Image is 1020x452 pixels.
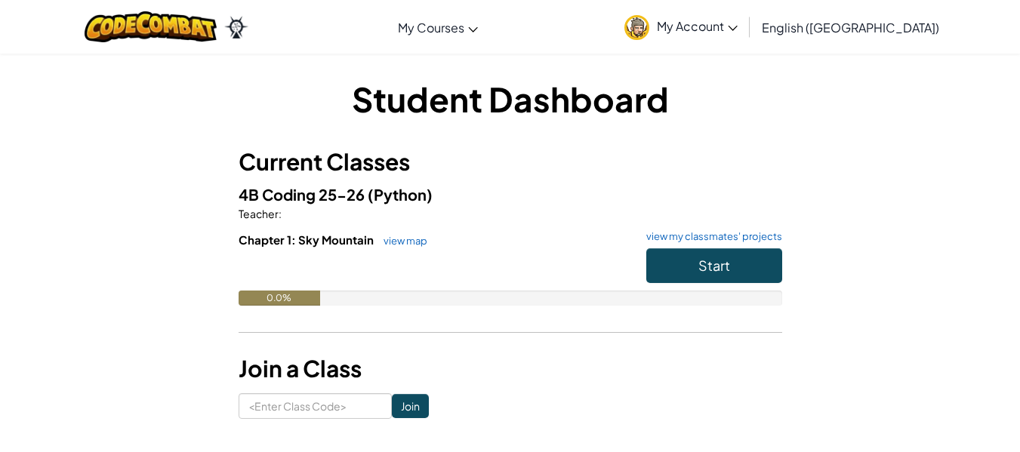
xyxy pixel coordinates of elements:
[239,75,782,122] h1: Student Dashboard
[624,15,649,40] img: avatar
[617,3,745,51] a: My Account
[239,232,376,247] span: Chapter 1: Sky Mountain
[398,20,464,35] span: My Courses
[646,248,782,283] button: Start
[392,394,429,418] input: Join
[239,352,782,386] h3: Join a Class
[85,11,217,42] img: CodeCombat logo
[239,393,392,419] input: <Enter Class Code>
[239,145,782,179] h3: Current Classes
[279,207,282,220] span: :
[657,18,738,34] span: My Account
[239,207,279,220] span: Teacher
[368,185,433,204] span: (Python)
[224,16,248,38] img: Ozaria
[390,7,485,48] a: My Courses
[762,20,939,35] span: English ([GEOGRAPHIC_DATA])
[239,291,320,306] div: 0.0%
[239,185,368,204] span: 4B Coding 25-26
[376,235,427,247] a: view map
[698,257,730,274] span: Start
[754,7,947,48] a: English ([GEOGRAPHIC_DATA])
[639,232,782,241] a: view my classmates' projects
